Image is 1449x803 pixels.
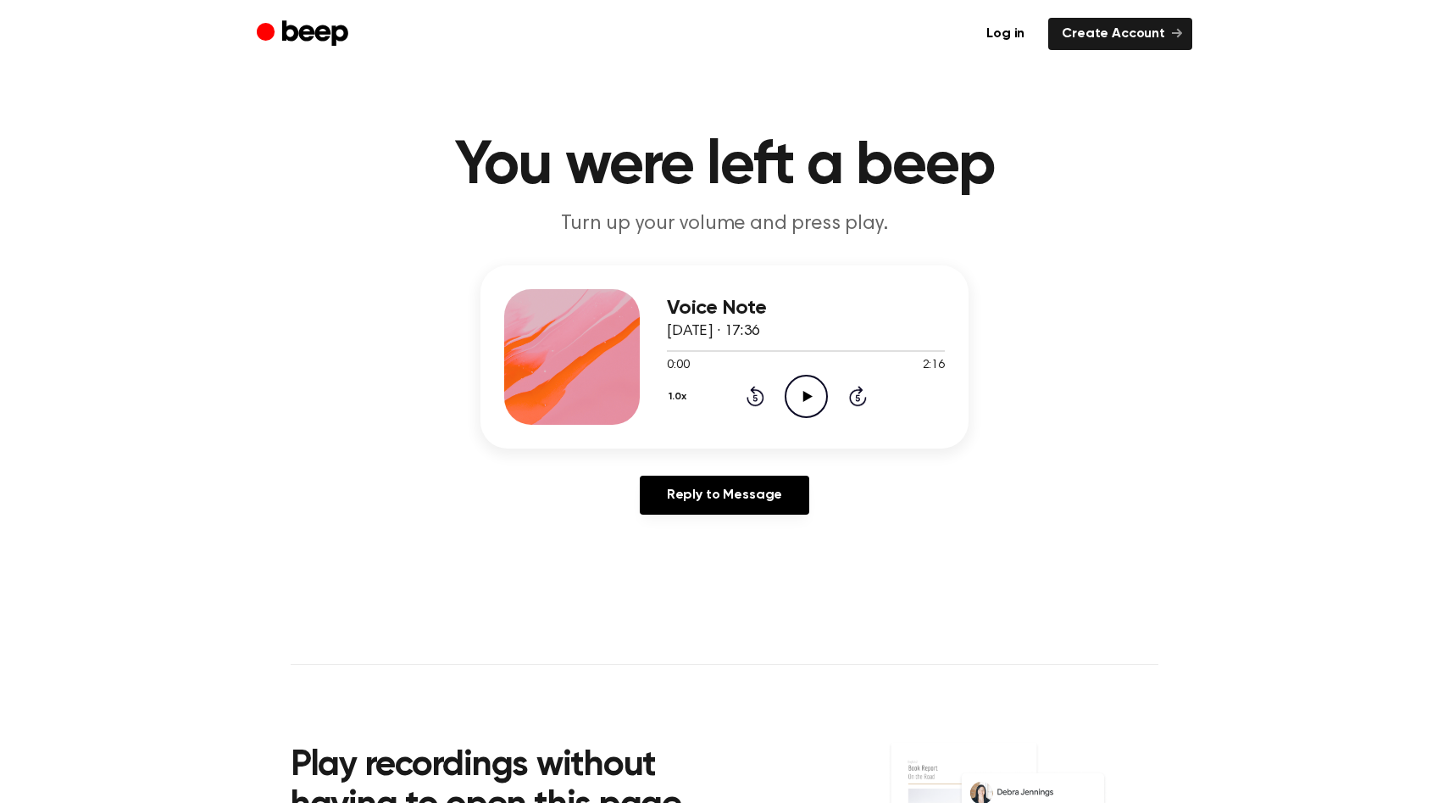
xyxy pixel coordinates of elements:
[667,382,693,411] button: 1.0x
[291,136,1158,197] h1: You were left a beep
[973,18,1038,50] a: Log in
[667,324,760,339] span: [DATE] · 17:36
[1048,18,1192,50] a: Create Account
[640,476,809,515] a: Reply to Message
[399,210,1050,238] p: Turn up your volume and press play.
[667,297,945,320] h3: Voice Note
[923,357,945,375] span: 2:16
[667,357,689,375] span: 0:00
[257,18,353,51] a: Beep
